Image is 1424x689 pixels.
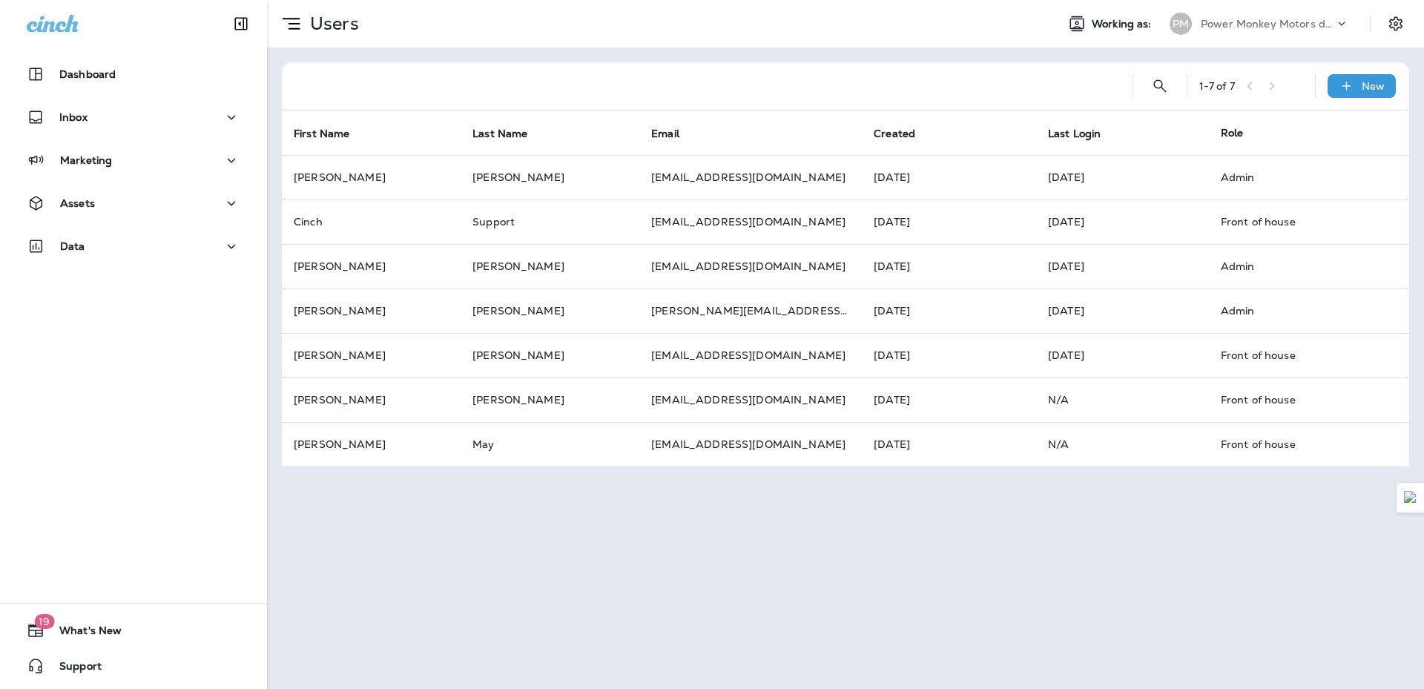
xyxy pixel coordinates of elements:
[639,244,862,289] td: [EMAIL_ADDRESS][DOMAIN_NAME]
[15,651,252,681] button: Support
[282,422,461,467] td: [PERSON_NAME]
[1209,333,1385,378] td: Front of house
[1036,155,1209,200] td: [DATE]
[862,244,1036,289] td: [DATE]
[15,616,252,645] button: 19What's New
[15,59,252,89] button: Dashboard
[461,155,639,200] td: [PERSON_NAME]
[1362,80,1385,92] p: New
[282,333,461,378] td: [PERSON_NAME]
[60,197,95,209] p: Assets
[1145,71,1175,101] button: Search Users
[472,128,527,140] span: Last Name
[304,13,359,35] p: Users
[1201,18,1334,30] p: Power Monkey Motors dba Grease Monkey 1120
[282,155,461,200] td: [PERSON_NAME]
[1036,333,1209,378] td: [DATE]
[874,128,915,140] span: Created
[1199,80,1235,92] div: 1 - 7 of 7
[59,68,116,80] p: Dashboard
[639,333,862,378] td: [EMAIL_ADDRESS][DOMAIN_NAME]
[874,127,934,140] span: Created
[461,378,639,422] td: [PERSON_NAME]
[1036,200,1209,244] td: [DATE]
[1036,422,1209,467] td: N/A
[461,200,639,244] td: Support
[1221,126,1244,139] span: Role
[15,145,252,175] button: Marketing
[461,422,639,467] td: May
[1209,155,1385,200] td: Admin
[1092,18,1155,30] span: Working as:
[651,127,699,140] span: Email
[60,240,85,252] p: Data
[862,155,1036,200] td: [DATE]
[639,155,862,200] td: [EMAIL_ADDRESS][DOMAIN_NAME]
[639,289,862,333] td: [PERSON_NAME][EMAIL_ADDRESS][PERSON_NAME][DOMAIN_NAME]
[282,244,461,289] td: [PERSON_NAME]
[1036,289,1209,333] td: [DATE]
[862,422,1036,467] td: [DATE]
[44,624,122,642] span: What's New
[639,378,862,422] td: [EMAIL_ADDRESS][DOMAIN_NAME]
[15,102,252,132] button: Inbox
[1036,244,1209,289] td: [DATE]
[1209,289,1385,333] td: Admin
[15,188,252,218] button: Assets
[1048,127,1120,140] span: Last Login
[282,289,461,333] td: [PERSON_NAME]
[639,422,862,467] td: [EMAIL_ADDRESS][DOMAIN_NAME]
[294,128,349,140] span: First Name
[1209,378,1385,422] td: Front of house
[472,127,547,140] span: Last Name
[282,200,461,244] td: Cinch
[59,111,88,123] p: Inbox
[461,289,639,333] td: [PERSON_NAME]
[44,660,102,678] span: Support
[1209,422,1385,467] td: Front of house
[60,154,112,166] p: Marketing
[34,614,54,629] span: 19
[1048,128,1101,140] span: Last Login
[282,378,461,422] td: [PERSON_NAME]
[15,231,252,261] button: Data
[862,200,1036,244] td: [DATE]
[461,333,639,378] td: [PERSON_NAME]
[1209,200,1385,244] td: Front of house
[651,128,679,140] span: Email
[461,244,639,289] td: [PERSON_NAME]
[1209,244,1385,289] td: Admin
[220,9,262,39] button: Collapse Sidebar
[1382,10,1409,37] button: Settings
[862,289,1036,333] td: [DATE]
[1036,378,1209,422] td: N/A
[639,200,862,244] td: [EMAIL_ADDRESS][DOMAIN_NAME]
[294,127,369,140] span: First Name
[1170,13,1192,35] div: PM
[862,378,1036,422] td: [DATE]
[1404,491,1417,504] img: Detect Auto
[862,333,1036,378] td: [DATE]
